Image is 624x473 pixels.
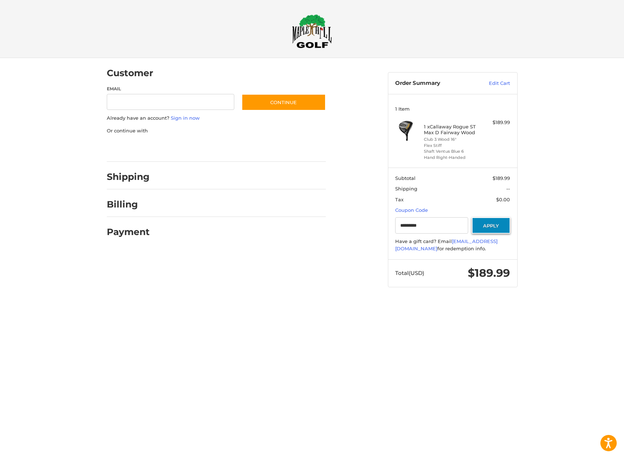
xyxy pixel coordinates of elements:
[227,141,282,155] iframe: PayPal-venmo
[496,197,510,202] span: $0.00
[395,106,510,112] h3: 1 Item
[468,266,510,280] span: $189.99
[395,175,416,181] span: Subtotal
[472,217,510,234] button: Apply
[395,238,510,252] div: Have a gift card? Email for redemption info.
[424,155,479,161] li: Hand Right-Handed
[473,80,510,87] a: Edit Cart
[107,86,235,92] label: Email
[493,175,510,181] span: $189.99
[107,127,326,135] p: Or continue with
[107,199,149,210] h2: Billing
[292,14,332,48] img: Maple Hill Golf
[424,143,479,149] li: Flex Stiff
[424,148,479,155] li: Shaft Ventus Blue 6
[395,197,404,202] span: Tax
[395,217,468,234] input: Gift Certificate or Coupon Code
[107,226,150,238] h2: Payment
[395,270,424,276] span: Total (USD)
[107,171,150,182] h2: Shipping
[166,141,220,155] iframe: PayPal-paylater
[107,115,326,122] p: Already have an account?
[395,80,473,87] h3: Order Summary
[506,186,510,192] span: --
[107,67,153,79] h2: Customer
[424,136,479,143] li: Club 3 Wood 16°
[171,115,200,121] a: Sign in now
[104,141,159,155] iframe: PayPal-paypal
[395,238,498,251] a: [EMAIL_ADDRESS][DOMAIN_NAME]
[242,94,326,111] button: Continue
[424,124,479,136] h4: 1 x Callaway Rogue ST Max D Fairway Wood
[395,186,417,192] span: Shipping
[481,119,510,126] div: $189.99
[395,207,428,213] a: Coupon Code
